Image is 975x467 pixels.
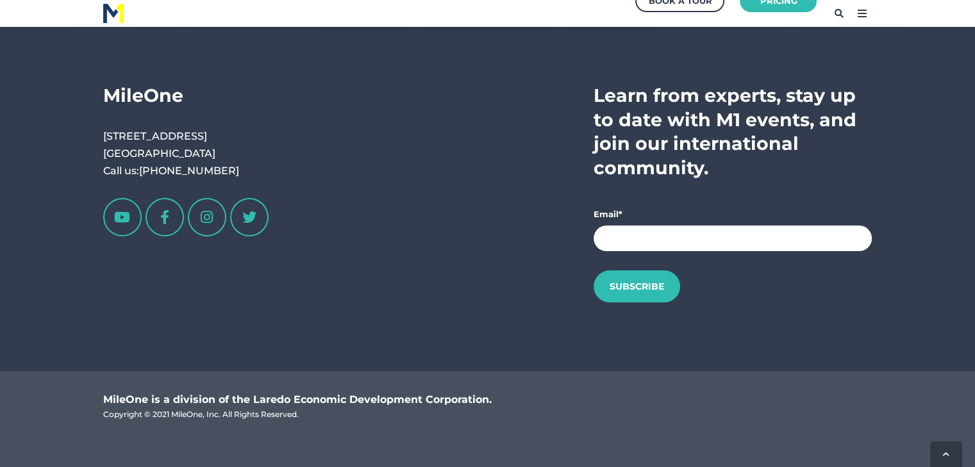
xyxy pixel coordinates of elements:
div: Navigation Menu [300,83,432,153]
input: Subscribe [594,270,680,302]
strong: MileOne is a division of the Laredo Economic Development Corporation. [103,393,492,406]
p: [STREET_ADDRESS] [GEOGRAPHIC_DATA] Call us: [103,127,281,180]
h3: Learn from experts, stay up to date with M1 events, and join our international community. [594,83,872,179]
img: M1 Logo - Blue Letters - for Light Backgrounds-2 [103,4,124,23]
span: Email [594,209,619,219]
div: Copyright © 2021 MileOne, Inc. All Rights Reserved. [103,408,821,421]
h3: MileOne [103,83,281,108]
a: [PHONE_NUMBER] [139,165,239,177]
